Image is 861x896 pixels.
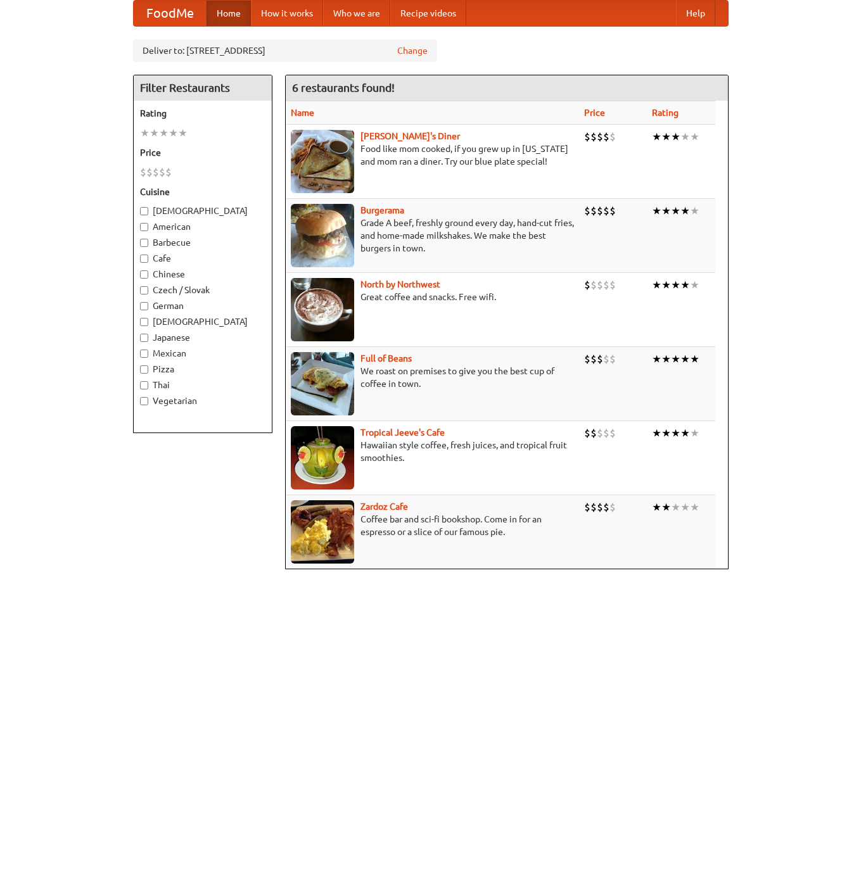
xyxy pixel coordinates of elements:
[397,44,428,57] a: Change
[291,204,354,267] img: burgerama.jpg
[597,130,603,144] li: $
[140,186,265,198] h5: Cuisine
[603,352,609,366] li: $
[140,239,148,247] input: Barbecue
[291,278,354,341] img: north.jpg
[584,204,590,218] li: $
[360,279,440,289] a: North by Northwest
[661,278,671,292] li: ★
[590,130,597,144] li: $
[291,500,354,564] img: zardoz.jpg
[652,500,661,514] li: ★
[140,236,265,249] label: Barbecue
[680,204,690,218] li: ★
[169,126,178,140] li: ★
[134,1,207,26] a: FoodMe
[597,426,603,440] li: $
[603,500,609,514] li: $
[584,278,590,292] li: $
[291,365,574,390] p: We roast on premises to give you the best cup of coffee in town.
[140,365,148,374] input: Pizza
[590,278,597,292] li: $
[165,165,172,179] li: $
[140,394,265,407] label: Vegetarian
[584,108,605,118] a: Price
[140,347,265,360] label: Mexican
[291,291,574,303] p: Great coffee and snacks. Free wifi.
[661,500,671,514] li: ★
[680,500,690,514] li: ★
[609,278,616,292] li: $
[690,130,699,144] li: ★
[140,379,265,391] label: Thai
[150,126,159,140] li: ★
[360,427,445,438] a: Tropical Jeeve's Cafe
[590,352,597,366] li: $
[291,352,354,415] img: beans.jpg
[603,204,609,218] li: $
[680,426,690,440] li: ★
[291,439,574,464] p: Hawaiian style coffee, fresh juices, and tropical fruit smoothies.
[652,108,679,118] a: Rating
[291,108,314,118] a: Name
[140,286,148,294] input: Czech / Slovak
[291,513,574,538] p: Coffee bar and sci-fi bookshop. Come in for an espresso or a slice of our famous pie.
[133,39,437,62] div: Deliver to: [STREET_ADDRESS]
[140,255,148,263] input: Cafe
[140,397,148,405] input: Vegetarian
[159,165,165,179] li: $
[690,426,699,440] li: ★
[360,205,404,215] b: Burgerama
[178,126,188,140] li: ★
[603,130,609,144] li: $
[603,426,609,440] li: $
[360,502,408,512] a: Zardoz Cafe
[597,204,603,218] li: $
[146,165,153,179] li: $
[140,315,265,328] label: [DEMOGRAPHIC_DATA]
[690,204,699,218] li: ★
[584,130,590,144] li: $
[680,130,690,144] li: ★
[140,205,265,217] label: [DEMOGRAPHIC_DATA]
[590,500,597,514] li: $
[360,131,460,141] a: [PERSON_NAME]'s Diner
[597,278,603,292] li: $
[140,252,265,265] label: Cafe
[671,278,680,292] li: ★
[609,426,616,440] li: $
[597,500,603,514] li: $
[207,1,251,26] a: Home
[140,302,148,310] input: German
[291,217,574,255] p: Grade A beef, freshly ground every day, hand-cut fries, and home-made milkshakes. We make the bes...
[140,300,265,312] label: German
[140,268,265,281] label: Chinese
[360,353,412,363] a: Full of Beans
[140,165,146,179] li: $
[584,426,590,440] li: $
[597,352,603,366] li: $
[140,207,148,215] input: [DEMOGRAPHIC_DATA]
[690,278,699,292] li: ★
[390,1,466,26] a: Recipe videos
[690,500,699,514] li: ★
[140,334,148,342] input: Japanese
[609,130,616,144] li: $
[652,278,661,292] li: ★
[323,1,390,26] a: Who we are
[661,130,671,144] li: ★
[291,426,354,489] img: jeeves.jpg
[609,500,616,514] li: $
[661,426,671,440] li: ★
[140,107,265,120] h5: Rating
[140,350,148,358] input: Mexican
[661,352,671,366] li: ★
[603,278,609,292] li: $
[153,165,159,179] li: $
[291,142,574,168] p: Food like mom cooked, if you grew up in [US_STATE] and mom ran a diner. Try our blue plate special!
